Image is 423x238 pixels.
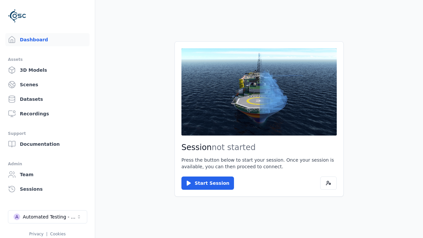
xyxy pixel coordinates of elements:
div: Support [8,130,87,138]
p: Press the button below to start your session. Once your session is available, you can then procee... [181,157,337,170]
div: Automated Testing - Playwright [23,214,76,220]
a: Dashboard [5,33,90,46]
div: Admin [8,160,87,168]
a: Recordings [5,107,90,120]
a: Cookies [50,232,66,236]
div: Assets [8,56,87,63]
button: Start Session [181,177,234,190]
h2: Session [181,142,337,153]
a: Datasets [5,93,90,106]
a: Privacy [29,232,43,236]
a: Team [5,168,90,181]
span: not started [212,143,256,152]
span: | [46,232,48,236]
a: Sessions [5,182,90,196]
div: A [14,214,20,220]
a: Documentation [5,138,90,151]
button: Select a workspace [8,210,87,223]
a: 3D Models [5,63,90,77]
a: Scenes [5,78,90,91]
img: Logo [8,7,26,25]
